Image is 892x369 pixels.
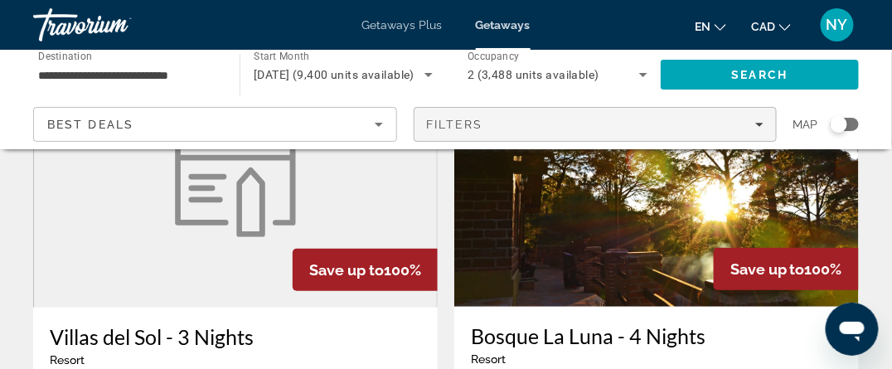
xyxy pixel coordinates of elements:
span: [DATE] (9,400 units available) [254,68,414,81]
span: Best Deals [47,118,133,131]
a: Travorium [33,3,199,46]
iframe: Button to launch messaging window [826,303,879,356]
span: Save up to [730,260,805,278]
span: Start Month [254,51,309,63]
button: Change currency [751,14,791,38]
img: Bosque La Luna - 4 Nights [454,41,859,307]
button: Search [661,60,859,90]
span: Occupancy [468,51,520,63]
button: User Menu [816,7,859,42]
button: Filters [414,107,778,142]
span: NY [827,17,848,33]
a: Bosque La Luna - 4 Nights [471,323,842,348]
span: 2 (3,488 units available) [468,68,599,81]
span: Resort [50,353,85,367]
a: Getaways [476,18,531,32]
div: 100% [714,248,859,290]
span: Save up to [309,261,384,279]
button: Change language [695,14,726,38]
span: Resort [471,352,506,366]
a: Getaways Plus [362,18,443,32]
span: Filters [427,118,483,131]
a: Villas del Sol - 3 Nights [50,324,421,349]
mat-select: Sort by [47,114,383,134]
img: Villas del Sol - 3 Nights [165,113,306,237]
span: CAD [751,20,775,33]
input: Select destination [38,66,218,85]
span: Search [732,68,788,81]
div: 100% [293,249,438,291]
a: Villas del Sol - 3 Nights [33,41,438,308]
span: en [695,20,710,33]
span: Map [793,113,818,136]
span: Destination [38,51,92,62]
